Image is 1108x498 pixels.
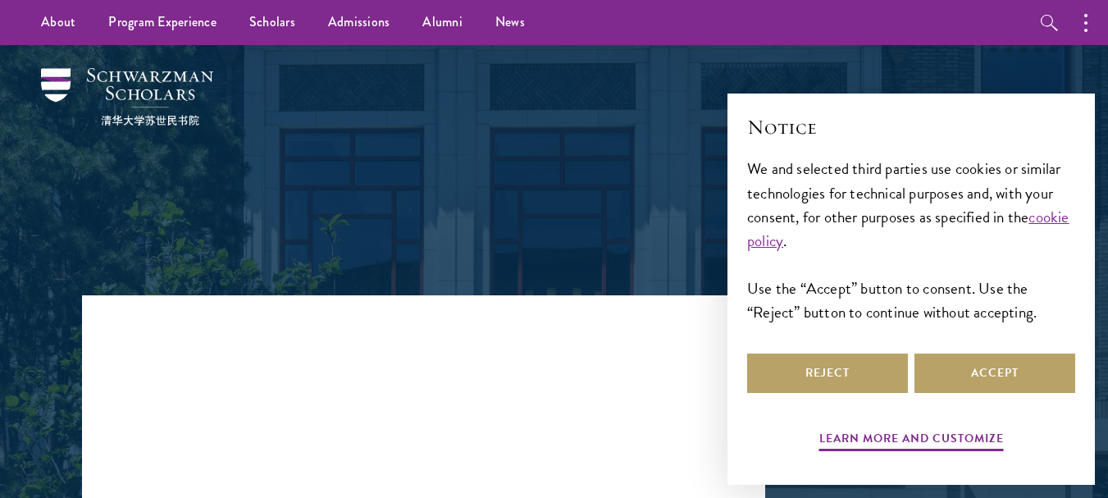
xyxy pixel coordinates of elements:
[747,157,1075,323] div: We and selected third parties use cookies or similar technologies for technical purposes and, wit...
[747,354,908,393] button: Reject
[747,205,1069,253] a: cookie policy
[819,428,1004,454] button: Learn more and customize
[914,354,1075,393] button: Accept
[747,113,1075,141] h2: Notice
[41,68,213,126] img: Schwarzman Scholars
